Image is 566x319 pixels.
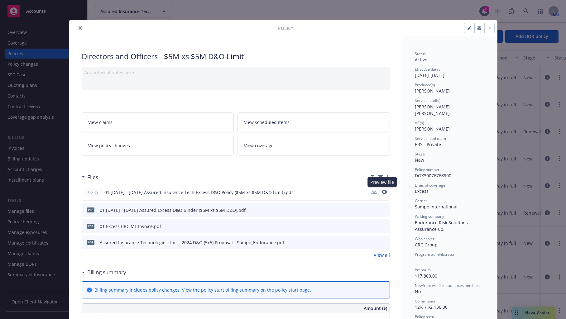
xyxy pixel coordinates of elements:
[104,189,293,196] span: 01 [DATE] - [DATE] Assured Insurance Tech Excess D&O Policy ($5M xs $5M D&O Limit).pdf
[415,236,434,241] span: Wholesaler
[415,204,458,210] span: Sompo International
[382,207,387,213] button: preview file
[415,173,451,179] span: DOX30076768900
[415,136,446,141] span: Service lead team
[82,136,234,155] a: View policy changes
[87,207,94,212] span: pdf
[364,305,387,312] span: Amount ($)
[82,173,98,181] div: Files
[415,214,444,219] span: Writing company
[87,173,98,181] h3: Files
[415,104,451,116] span: [PERSON_NAME] [PERSON_NAME]
[275,287,310,293] a: policy start page
[367,177,397,187] div: Preview file
[372,189,377,194] button: download file
[415,82,435,88] span: Producer(s)
[415,51,426,56] span: Status
[82,268,126,276] div: Billing summary
[87,189,99,195] span: Policy
[415,120,424,126] span: AC(s)
[88,142,130,149] span: View policy changes
[237,136,390,155] a: View coverage
[415,183,445,188] span: Lines of coverage
[415,57,427,63] span: Active
[415,257,416,263] span: -
[415,267,431,273] span: Premium
[94,287,311,293] div: Billing summary includes policy changes. View the policy start billing summary on the .
[84,69,387,76] div: Add internal notes here...
[415,252,455,257] span: Program administrator
[244,142,274,149] span: View coverage
[415,198,427,203] span: Carrier
[415,167,439,172] span: Policy number
[100,239,284,246] div: Assured Insurance Technologies, Inc. - 2024 D&O (5x5) Proposal - Sompo_Endurance.pdf
[87,240,94,245] span: pdf
[82,112,234,132] a: View claims
[415,273,437,279] span: $17,800.00
[87,268,126,276] h3: Billing summary
[415,126,450,132] span: [PERSON_NAME]
[415,67,485,79] div: [DATE] - [DATE]
[374,252,390,258] a: View all
[415,304,448,310] span: 12% / $2,136.00
[88,119,113,126] span: View claims
[415,188,485,194] div: Excess
[382,239,387,246] button: preview file
[278,25,293,31] span: Policy
[415,298,436,304] span: Commission
[415,88,450,94] span: [PERSON_NAME]
[415,157,424,163] span: New
[415,288,421,294] span: No
[100,223,161,230] div: 01 Excess CRC ML Invoice.pdf
[415,242,438,248] span: CRC Group
[415,151,425,157] span: Stage
[381,189,387,196] button: preview file
[381,190,387,194] button: preview file
[372,223,377,230] button: download file
[237,112,390,132] a: View scheduled items
[372,239,377,246] button: download file
[77,24,84,32] button: close
[372,207,377,213] button: download file
[415,220,469,232] span: Endurance Risk Solutions Assurance Co.
[415,283,480,288] span: Newfront will file state taxes and fees
[415,98,440,103] span: Service lead(s)
[100,207,246,213] div: 01 [DATE] - [DATE] Assured Excess D&O Binder ($5M xs $5M D&O).pdf
[244,119,290,126] span: View scheduled items
[382,223,387,230] button: preview file
[415,141,441,147] span: ERS - Private
[87,224,94,228] span: pdf
[82,51,390,62] div: Directors and Officers - $5M xs $5M D&O Limit
[415,67,440,72] span: Effective dates
[372,189,377,196] button: download file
